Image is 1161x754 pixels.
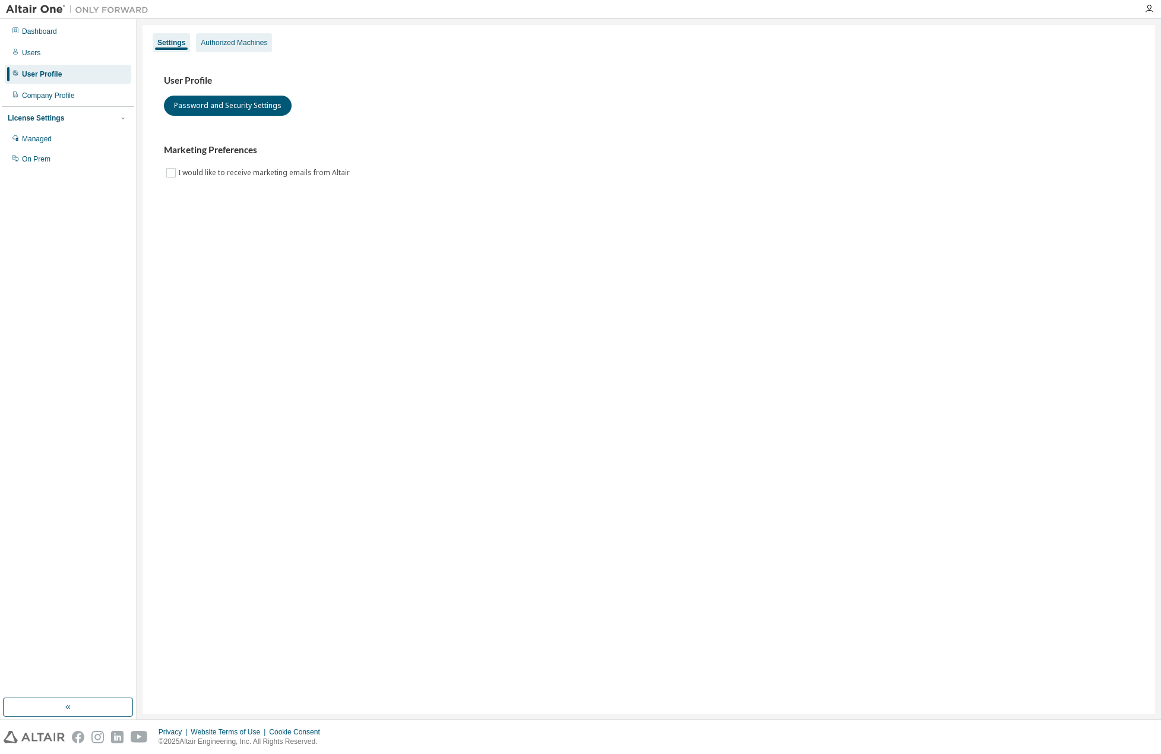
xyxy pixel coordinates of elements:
div: Privacy [159,727,191,737]
h3: Marketing Preferences [164,144,1134,156]
img: youtube.svg [131,731,148,743]
img: altair_logo.svg [4,731,65,743]
div: Cookie Consent [269,727,327,737]
img: linkedin.svg [111,731,124,743]
button: Password and Security Settings [164,96,292,116]
div: Users [22,48,40,58]
img: facebook.svg [72,731,84,743]
div: Dashboard [22,27,57,36]
h3: User Profile [164,75,1134,87]
div: Settings [157,38,185,47]
div: License Settings [8,113,64,123]
div: Website Terms of Use [191,727,269,737]
img: Altair One [6,4,154,15]
div: User Profile [22,69,62,79]
div: Managed [22,134,52,144]
img: instagram.svg [91,731,104,743]
div: Authorized Machines [201,38,267,47]
label: I would like to receive marketing emails from Altair [178,166,352,180]
p: © 2025 Altair Engineering, Inc. All Rights Reserved. [159,737,327,747]
div: On Prem [22,154,50,164]
div: Company Profile [22,91,75,100]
